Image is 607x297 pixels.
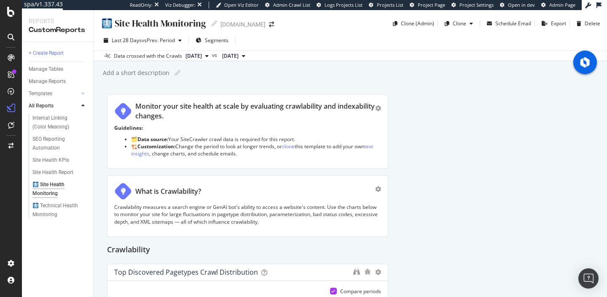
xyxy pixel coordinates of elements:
a: Open in dev [500,2,535,8]
a: text insights [131,143,373,157]
div: + Create Report [29,49,64,58]
i: Edit report name [175,70,180,76]
div: binoculars [353,268,360,275]
button: [DATE] [182,51,212,61]
div: Manage Tables [29,65,63,74]
div: Delete [585,20,600,27]
span: Admin Page [549,2,575,8]
a: Internal Linking (Color Meaning) [32,114,87,131]
span: Project Settings [459,2,494,8]
span: vs [212,51,219,59]
div: Data crossed with the Crawls [114,52,182,60]
a: Manage Tables [29,65,87,74]
li: 🏗️ Change the period to look at longer trends, or this template to add your own , change charts, ... [131,143,381,157]
div: What is Crawlability? [135,187,201,196]
span: 2025 Sep. 20th [185,52,202,60]
div: arrow-right-arrow-left [269,21,274,27]
a: 🩻 Technical Health Monitoring [32,201,87,219]
span: Projects List [377,2,403,8]
span: 2025 Aug. 23rd [222,52,239,60]
p: Crawlability measures a search engine or GenAI bot's ability to access a website's content. Use t... [114,203,381,225]
span: Last 28 Days [112,37,142,44]
a: + Create Report [29,49,87,58]
div: [DOMAIN_NAME] [220,20,266,29]
strong: Data source: [137,136,168,143]
button: Schedule Email [483,17,531,30]
button: Delete [573,17,600,30]
div: Clone [453,20,466,27]
div: Top Discovered Pagetypes Crawl Distribution [114,268,258,276]
div: Add a short description [102,69,169,77]
div: Site Health KPIs [32,156,69,165]
i: Edit report name [211,21,217,27]
div: Export [551,20,566,27]
div: Manage Reports [29,77,66,86]
div: ReadOnly: [130,2,153,8]
div: Compare periods [340,288,381,295]
div: Schedule Email [495,20,531,27]
a: SEO Reporting Automation [32,135,87,153]
div: gear [375,105,381,111]
div: Site Health Report [32,168,73,177]
button: Clone (Admin) [389,17,434,30]
span: vs Prev. Period [142,37,175,44]
h2: Crawlability [107,243,150,257]
a: All Reports [29,102,79,110]
strong: Guidelines: [114,124,143,131]
div: All Reports [29,102,54,110]
div: Internal Linking (Color Meaning) [32,114,82,131]
a: Project Settings [451,2,494,8]
div: Monitor your site health at scale by evaluating crawlability and indexability changes. [135,102,375,121]
div: 🩻 Site Health Monitoring [100,17,206,30]
div: Crawlability [107,243,594,257]
a: Admin Crawl List [265,2,310,8]
div: Monitor your site health at scale by evaluating crawlability and indexability changes.Guidelines:... [107,94,388,169]
span: Segments [205,37,228,44]
span: Admin Crawl List [273,2,310,8]
button: Export [538,17,566,30]
span: Open Viz Editor [224,2,259,8]
a: Open Viz Editor [216,2,259,8]
strong: Customization: [137,143,175,150]
span: Open in dev [508,2,535,8]
li: 🗂️ Your SiteCrawler crawl data is required for this report. [131,136,381,143]
div: SEO Reporting Automation [32,135,81,153]
div: Reports [29,17,86,25]
button: Clone [441,17,476,30]
button: Last 28 DaysvsPrev. Period [100,34,185,47]
button: Segments [192,34,232,47]
div: 🩻 Technical Health Monitoring [32,201,81,219]
span: Project Page [418,2,445,8]
div: bug [364,269,371,275]
a: 🩻 Site Health Monitoring [32,180,87,198]
div: gear [375,186,381,192]
a: clone [282,143,295,150]
a: Site Health KPIs [32,156,87,165]
a: Projects List [369,2,403,8]
div: 🩻 Site Health Monitoring [32,180,81,198]
a: Project Page [410,2,445,8]
div: CustomReports [29,25,86,35]
a: Manage Reports [29,77,87,86]
div: Open Intercom Messenger [578,268,599,289]
span: Logs Projects List [325,2,363,8]
a: Site Health Report [32,168,87,177]
div: Clone (Admin) [401,20,434,27]
button: [DATE] [219,51,249,61]
div: Viz Debugger: [165,2,196,8]
a: Logs Projects List [317,2,363,8]
a: Admin Page [541,2,575,8]
div: Templates [29,89,52,98]
div: What is Crawlability?Crawlability measures a search engine or GenAI bot's ability to access a web... [107,175,388,236]
a: Templates [29,89,79,98]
